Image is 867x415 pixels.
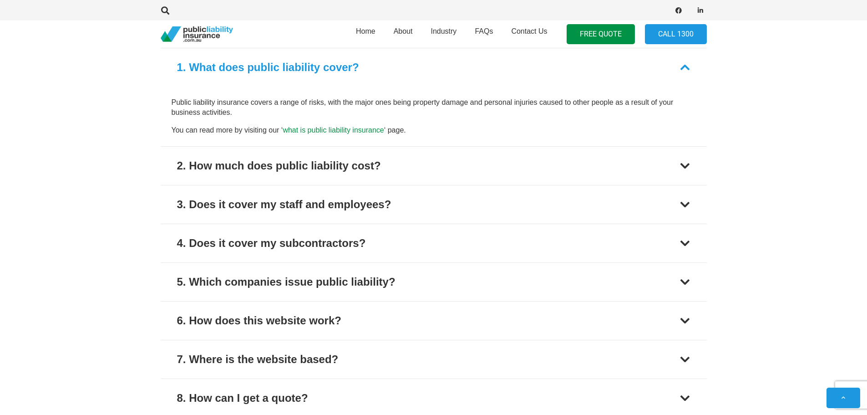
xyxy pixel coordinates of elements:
[161,185,707,224] button: 3. Does it cover my staff and employees?
[826,388,860,408] a: Back to top
[157,6,175,15] a: Search
[356,27,375,35] span: Home
[161,147,707,185] button: 2. How much does public liability cost?
[161,224,707,262] button: 4. Does it cover my subcontractors?
[511,27,547,35] span: Contact Us
[161,26,233,42] a: pli_logotransparent
[177,274,395,290] div: 5. Which companies issue public liability?
[385,18,422,51] a: About
[394,27,413,35] span: About
[694,4,707,17] a: LinkedIn
[177,235,366,251] div: 4. Does it cover my subcontractors?
[177,313,341,329] div: 6. How does this website work?
[172,97,696,118] p: Public liability insurance covers a range of risks, with the major ones being property damage and...
[161,263,707,301] button: 5. Which companies issue public liability?
[283,126,384,134] a: what is public liability insurance
[502,18,556,51] a: Contact Us
[161,340,707,379] button: 7. Where is the website based?
[161,302,707,340] button: 6. How does this website work?
[672,4,685,17] a: Facebook
[347,18,385,51] a: Home
[466,18,502,51] a: FAQs
[172,125,696,135] p: You can read more by visiting our ‘ ‘ page.
[177,196,391,213] div: 3. Does it cover my staff and employees?
[431,27,456,35] span: Industry
[421,18,466,51] a: Industry
[567,24,635,45] a: FREE QUOTE
[161,48,707,87] button: 1. What does public liability cover?
[177,59,359,76] div: 1. What does public liability cover?
[475,27,493,35] span: FAQs
[645,24,707,45] a: Call 1300
[177,390,308,406] div: 8. How can I get a quote?
[177,351,339,368] div: 7. Where is the website based?
[177,158,381,174] div: 2. How much does public liability cost?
